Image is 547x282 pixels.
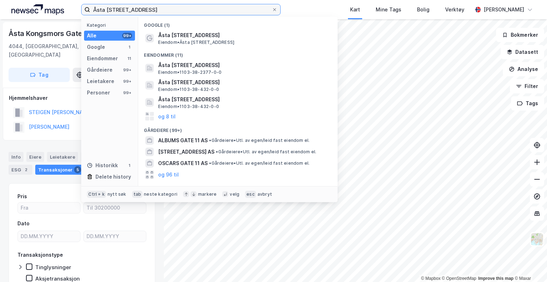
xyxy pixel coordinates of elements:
div: neste kategori [144,191,177,197]
span: Åsta [STREET_ADDRESS] [158,78,329,87]
div: Transaksjoner [35,165,84,175]
div: 1 [126,163,132,168]
div: Transaksjonstype [17,251,63,259]
span: Åsta [STREET_ADDRESS] [158,31,329,40]
span: Eiendom • Åsta [STREET_ADDRESS] [158,40,234,45]
div: Leietakere [47,152,78,162]
div: Datasett [81,152,108,162]
div: Pris [17,192,27,201]
span: OSCARS GATE 11 AS [158,159,208,168]
span: • [216,149,218,154]
div: velg [230,191,239,197]
div: 99+ [122,67,132,73]
button: Datasett [501,45,544,59]
iframe: Chat Widget [511,248,547,282]
button: Filter [510,79,544,93]
div: 4044, [GEOGRAPHIC_DATA], [GEOGRAPHIC_DATA] [9,42,99,59]
span: Eiendom • 1103-38-2377-0-0 [158,70,222,75]
button: Tag [9,68,70,82]
button: Analyse [503,62,544,76]
div: 1 [126,44,132,50]
div: Info [9,152,24,162]
div: Eiendommer [87,54,118,63]
input: DD.MM.YYYY [18,231,80,242]
span: Gårdeiere • Utl. av egen/leid fast eiendom el. [209,138,309,143]
div: avbryt [257,191,272,197]
div: 99+ [122,33,132,39]
div: tab [132,191,143,198]
div: 5 [74,166,81,173]
div: Mine Tags [376,5,401,14]
div: 99+ [122,90,132,96]
span: Gårdeiere • Utl. av egen/leid fast eiendom el. [209,160,309,166]
a: Mapbox [421,276,441,281]
div: Leietakere [87,77,114,86]
div: Alle [87,31,97,40]
input: Fra [18,202,80,213]
div: Åsta Kongsmors Gate 11 [9,28,93,39]
div: Eiere [26,152,44,162]
button: Bokmerker [496,28,544,42]
div: nytt søk [108,191,126,197]
span: [STREET_ADDRESS] AS [158,148,214,156]
span: Eiendom • 1103-38-432-0-0 [158,87,219,92]
div: Eiendommer (11) [138,47,338,60]
span: Åsta [STREET_ADDRESS] [158,95,329,104]
div: Verktøy [445,5,464,14]
div: Tinglysninger [35,264,71,271]
button: og 8 til [158,112,176,121]
input: Til 30200000 [84,202,146,213]
div: Kategori [87,22,135,28]
div: [PERSON_NAME] [484,5,524,14]
span: ALBUMS GATE 11 AS [158,136,208,145]
div: Kart [350,5,360,14]
div: Google (1) [138,17,338,30]
span: • [209,138,211,143]
div: 11 [126,56,132,61]
div: Ctrl + k [87,191,106,198]
input: Søk på adresse, matrikkel, gårdeiere, leietakere eller personer [90,4,272,15]
div: Aksjetransaksjon [35,275,80,282]
button: Tags [511,96,544,111]
span: • [209,160,211,166]
div: Bolig [417,5,429,14]
div: markere [198,191,217,197]
div: Dato [17,219,30,228]
div: esc [245,191,256,198]
div: Kontrollprogram for chat [511,248,547,282]
div: Hjemmelshaver [9,94,155,102]
div: Leietakere (99+) [138,180,338,193]
div: Delete history [95,173,131,181]
a: Improve this map [478,276,514,281]
a: OpenStreetMap [442,276,476,281]
span: Eiendom • 1103-38-432-0-0 [158,104,219,109]
div: Historikk [87,161,118,170]
div: Gårdeiere [87,66,113,74]
div: Personer [87,88,110,97]
span: Åsta [STREET_ADDRESS] [158,61,329,70]
span: Gårdeiere • Utl. av egen/leid fast eiendom el. [216,149,316,155]
button: og 96 til [158,170,179,179]
img: Z [530,232,544,246]
input: DD.MM.YYYY [84,231,146,242]
div: Google [87,43,105,51]
div: ESG [9,165,32,175]
div: Gårdeiere (99+) [138,122,338,135]
div: 99+ [122,78,132,84]
img: logo.a4113a55bc3d86da70a041830d287a7e.svg [11,4,64,15]
div: 2 [22,166,30,173]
